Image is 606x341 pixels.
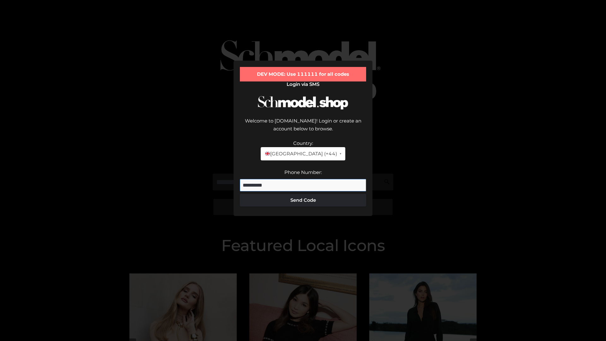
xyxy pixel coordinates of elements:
[265,151,270,156] img: 🇬🇧
[256,90,350,115] img: Schmodel Logo
[240,117,366,139] div: Welcome to [DOMAIN_NAME]! Login or create an account below to browse.
[284,169,322,175] label: Phone Number:
[240,81,366,87] h2: Login via SMS
[293,140,313,146] label: Country:
[240,194,366,206] button: Send Code
[240,67,366,81] div: DEV MODE: Use 111111 for all codes
[264,150,337,158] span: [GEOGRAPHIC_DATA] (+44)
